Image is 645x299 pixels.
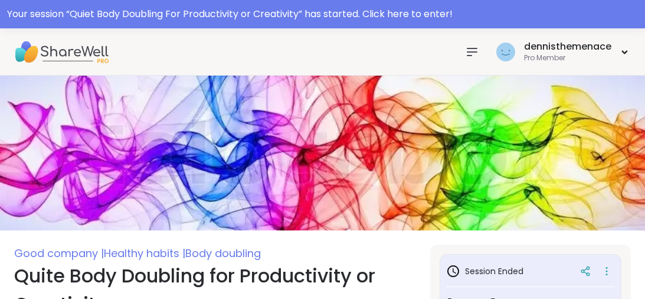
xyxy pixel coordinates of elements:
[104,246,185,261] span: Healthy habits |
[496,43,515,61] img: dennisthemenace
[446,264,523,278] h3: Session Ended
[7,7,638,21] div: Your session “ Quiet Body Doubling For Productivity or Creativity ” has started. Click here to en...
[14,31,109,73] img: ShareWell Nav Logo
[524,53,611,63] div: Pro Member
[185,246,261,261] span: Body doubling
[14,246,104,261] span: Good company |
[524,40,611,53] div: dennisthemenace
